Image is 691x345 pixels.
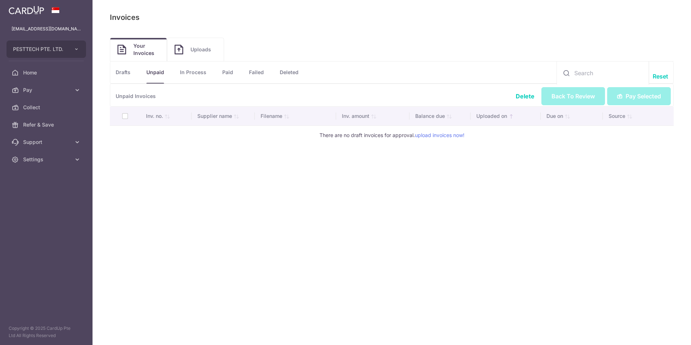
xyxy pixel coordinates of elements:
span: Your Invoices [133,42,159,57]
td: There are no draft invoices for approval. [110,125,674,145]
span: Collect [23,104,71,111]
th: Due on: activate to sort column ascending [541,107,602,125]
th: Supplier name: activate to sort column ascending [192,107,255,125]
span: Support [23,139,71,146]
a: Paid [222,61,233,83]
span: PESTTECH PTE. LTD. [13,46,66,53]
a: upload invoices now! [415,132,464,138]
a: Reset [653,72,668,81]
a: Unpaid [146,61,164,83]
th: Inv. no.: activate to sort column ascending [140,107,192,125]
button: PESTTECH PTE. LTD. [7,41,86,58]
span: Pay [23,86,71,94]
img: CardUp [9,6,44,14]
p: [EMAIL_ADDRESS][DOMAIN_NAME] [12,25,81,33]
span: Home [23,69,71,76]
a: Your Invoices [110,38,167,61]
a: In Process [180,61,206,83]
th: Source: activate to sort column ascending [603,107,674,125]
a: Uploads [167,38,224,61]
p: Unpaid Invoices [110,84,674,107]
a: Failed [249,61,264,83]
th: Filename: activate to sort column ascending [255,107,336,125]
span: Uploads [190,46,216,53]
input: Search [557,61,649,85]
th: Inv. amount: activate to sort column ascending [336,107,409,125]
a: Deleted [280,61,299,83]
img: Invoice icon Image [175,44,183,55]
p: Invoices [110,12,140,23]
img: Invoice icon Image [117,44,126,55]
th: Balance due: activate to sort column ascending [409,107,471,125]
span: Settings [23,156,71,163]
a: Drafts [116,61,130,83]
th: Uploaded on: activate to sort column ascending [471,107,541,125]
span: Refer & Save [23,121,71,128]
